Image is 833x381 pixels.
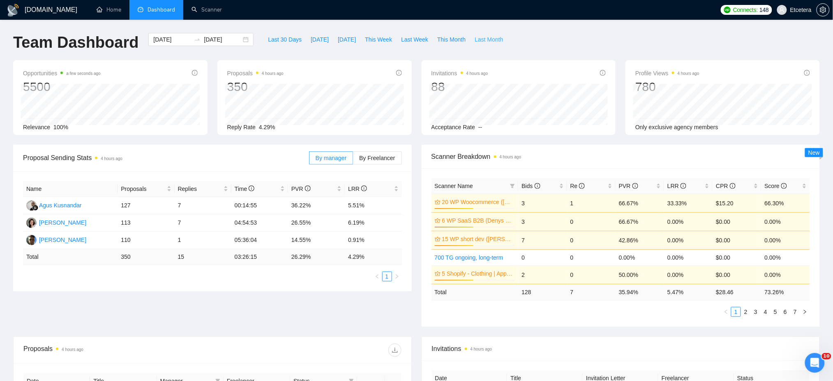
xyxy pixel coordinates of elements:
span: Reply Rate [227,124,256,130]
td: 4.29 % [345,249,402,265]
a: searchScanner [192,6,222,13]
span: crown [435,199,441,205]
a: AKAgus Kusnandar [26,202,82,208]
span: setting [817,7,829,13]
a: 1 [383,272,392,281]
li: Previous Page [372,272,382,281]
time: 4 hours ago [500,155,521,159]
span: right [803,309,808,314]
div: 350 [227,79,284,95]
button: [DATE] [333,33,360,46]
td: 0.00% [761,265,810,284]
td: 0.00% [664,212,713,231]
img: TT [26,218,37,228]
span: By manager [316,155,346,161]
span: Dashboard [148,6,175,13]
span: info-circle [361,186,367,191]
td: $0.00 [713,212,761,231]
td: 26.29 % [288,249,345,265]
td: 110 [118,232,174,249]
li: Previous Page [721,307,731,317]
li: Next Page [800,307,810,317]
button: Last Week [397,33,433,46]
span: filter [508,180,517,192]
td: 0 [567,265,616,284]
div: 88 [431,79,488,95]
td: 03:26:15 [231,249,288,265]
span: Bids [521,183,540,189]
td: 15 [175,249,231,265]
td: 0.00% [761,212,810,231]
td: 3 [518,194,567,212]
th: Replies [175,181,231,197]
span: Last Month [475,35,503,44]
span: crown [435,218,441,223]
span: dashboard [138,7,143,12]
a: 6 WP SaaS B2B (Denys Sv) [442,216,514,225]
td: 0 [567,249,616,265]
span: info-circle [781,183,787,189]
button: Last 30 Days [263,33,306,46]
span: Re [570,183,585,189]
td: 113 [118,214,174,232]
span: By Freelancer [359,155,395,161]
td: 0.00% [664,265,713,284]
li: 1 [382,272,392,281]
span: 10 [822,353,831,360]
td: 0.00% [616,249,664,265]
td: 66.67% [616,194,664,212]
span: info-circle [535,183,540,189]
a: 700 TG ongoing, long-term [435,254,503,261]
span: Last 30 Days [268,35,302,44]
a: 1 [731,307,741,316]
td: 73.26 % [761,284,810,300]
a: 3 [751,307,760,316]
td: 14.55% [288,232,345,249]
li: 4 [761,307,771,317]
th: Proposals [118,181,174,197]
span: info-circle [600,70,606,76]
td: Total [23,249,118,265]
a: 5 Shopify - Clothing | Apparel Website [442,269,514,278]
div: [PERSON_NAME] [39,235,86,244]
div: 5500 [23,79,101,95]
span: user [779,7,785,13]
span: info-circle [681,183,686,189]
td: 0 [567,212,616,231]
td: 0.00% [664,249,713,265]
td: $0.00 [713,249,761,265]
td: 6.19% [345,214,402,232]
button: right [800,307,810,317]
h1: Team Dashboard [13,33,138,52]
img: AK [26,200,37,211]
td: 0 [518,249,567,265]
span: 4.29% [259,124,275,130]
td: $ 28.46 [713,284,761,300]
td: Total [431,284,519,300]
span: info-circle [192,70,198,76]
span: [DATE] [338,35,356,44]
button: This Month [433,33,470,46]
td: 0.91% [345,232,402,249]
span: Replies [178,184,222,193]
span: Proposals [121,184,165,193]
button: This Week [360,33,397,46]
span: This Month [437,35,466,44]
span: Scanner Breakdown [431,151,810,162]
img: gigradar-bm.png [32,205,38,211]
td: 7 [518,231,567,249]
span: 100% [53,124,68,130]
span: crown [435,271,441,276]
td: 1 [175,232,231,249]
td: $15.20 [713,194,761,212]
span: -- [478,124,482,130]
button: left [721,307,731,317]
td: 05:36:04 [231,232,288,249]
td: 35.94 % [616,284,664,300]
a: 6 [781,307,790,316]
span: Time [235,186,254,192]
td: 0 [567,231,616,249]
span: Profile Views [635,68,699,78]
td: 5.51% [345,197,402,214]
span: download [389,347,401,353]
